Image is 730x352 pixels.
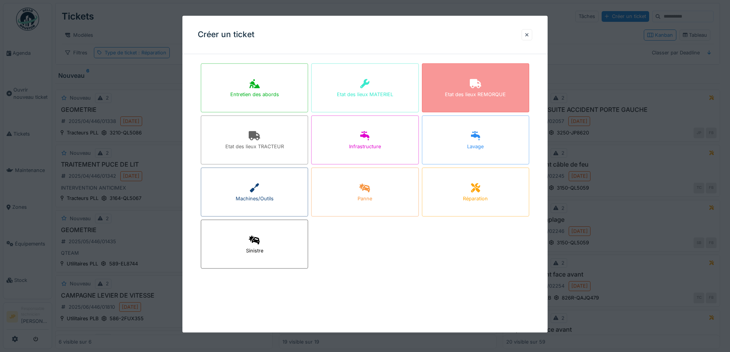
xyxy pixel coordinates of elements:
div: Etat des lieux REMORQUE [445,91,506,98]
div: Panne [358,195,372,203]
div: Réparation [463,195,488,203]
h3: Créer un ticket [198,30,254,39]
div: Entretien des abords [230,91,279,98]
div: Lavage [467,143,484,151]
div: Etat des lieux TRACTEUR [225,143,284,151]
div: Infrastructure [349,143,381,151]
div: Machines/Outils [236,195,274,203]
div: Etat des lieux MATERIEL [337,91,393,98]
div: Sinistre [246,247,263,255]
